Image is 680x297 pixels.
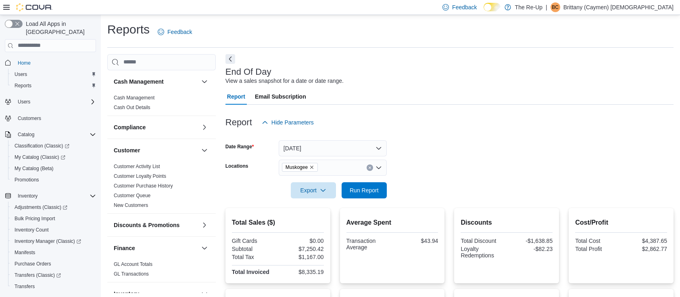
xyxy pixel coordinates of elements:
[11,70,30,79] a: Users
[8,258,99,270] button: Purchase Orders
[563,2,674,12] p: Brittany (Caymen) [DEMOGRAPHIC_DATA]
[623,238,667,244] div: $4,387.65
[114,271,149,277] span: GL Transactions
[232,238,276,244] div: Gift Cards
[18,131,34,138] span: Catalog
[200,77,209,86] button: Cash Management
[11,152,69,162] a: My Catalog (Classic)
[8,140,99,152] a: Classification (Classic)
[200,122,209,132] button: Compliance
[280,269,324,275] div: $8,335.19
[271,118,314,126] span: Hide Parameters
[286,163,308,171] span: Muskogee
[11,70,96,79] span: Users
[8,69,99,80] button: Users
[11,141,96,151] span: Classification (Classic)
[225,54,235,64] button: Next
[11,236,96,246] span: Inventory Manager (Classic)
[114,146,198,154] button: Customer
[15,215,55,222] span: Bulk Pricing Import
[8,270,99,281] a: Transfers (Classic)
[114,271,149,277] a: GL Transactions
[167,28,192,36] span: Feedback
[461,238,505,244] div: Total Discount
[15,82,31,89] span: Reports
[11,259,54,269] a: Purchase Orders
[15,227,49,233] span: Inventory Count
[15,71,27,78] span: Users
[16,3,52,11] img: Cova
[11,164,96,173] span: My Catalog (Beta)
[2,129,99,140] button: Catalog
[623,246,667,252] div: $2,862.77
[11,225,96,235] span: Inventory Count
[114,261,152,267] a: GL Account Totals
[114,173,166,179] span: Customer Loyalty Points
[15,191,96,201] span: Inventory
[11,248,38,257] a: Manifests
[232,269,269,275] strong: Total Invoiced
[107,259,216,282] div: Finance
[259,114,317,131] button: Hide Parameters
[461,218,553,227] h2: Discounts
[575,246,620,252] div: Total Profit
[8,224,99,236] button: Inventory Count
[18,193,38,199] span: Inventory
[8,281,99,292] button: Transfers
[114,78,198,86] button: Cash Management
[11,164,57,173] a: My Catalog (Beta)
[8,247,99,258] button: Manifests
[114,105,150,110] a: Cash Out Details
[225,118,252,127] h3: Report
[8,152,99,163] a: My Catalog (Classic)
[200,220,209,230] button: Discounts & Promotions
[282,163,318,172] span: Muskogee
[8,213,99,224] button: Bulk Pricing Import
[114,95,154,101] span: Cash Management
[2,57,99,69] button: Home
[11,248,96,257] span: Manifests
[232,246,276,252] div: Subtotal
[114,244,198,252] button: Finance
[114,123,198,131] button: Compliance
[15,114,44,123] a: Customers
[114,244,135,252] h3: Finance
[114,164,160,169] a: Customer Activity List
[367,164,373,171] button: Clear input
[11,270,96,280] span: Transfers (Classic)
[452,3,477,11] span: Feedback
[8,202,99,213] a: Adjustments (Classic)
[200,145,209,155] button: Customer
[8,236,99,247] a: Inventory Manager (Classic)
[291,182,336,198] button: Export
[8,174,99,185] button: Promotions
[18,115,41,122] span: Customers
[227,88,245,105] span: Report
[8,80,99,91] button: Reports
[11,214,96,223] span: Bulk Pricing Import
[11,259,96,269] span: Purchase Orders
[18,60,31,66] span: Home
[200,243,209,253] button: Finance
[114,221,198,229] button: Discounts & Promotions
[114,221,179,229] h3: Discounts & Promotions
[11,282,96,291] span: Transfers
[552,2,559,12] span: BC
[546,2,547,12] p: |
[15,238,81,244] span: Inventory Manager (Classic)
[15,249,35,256] span: Manifests
[309,165,314,170] button: Remove Muskogee from selection in this group
[346,218,438,227] h2: Average Spent
[15,97,33,107] button: Users
[11,152,96,162] span: My Catalog (Classic)
[11,270,64,280] a: Transfers (Classic)
[225,67,271,77] h3: End Of Day
[114,123,146,131] h3: Compliance
[154,24,195,40] a: Feedback
[15,261,51,267] span: Purchase Orders
[15,113,96,123] span: Customers
[484,3,501,11] input: Dark Mode
[350,186,379,194] span: Run Report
